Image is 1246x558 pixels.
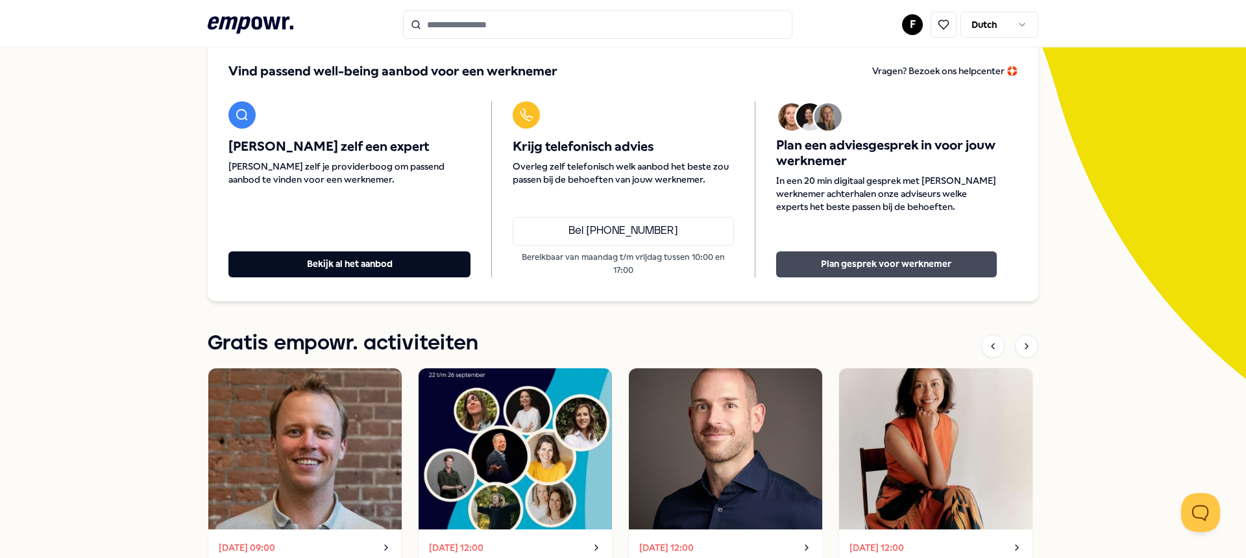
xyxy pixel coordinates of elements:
[639,540,694,555] time: [DATE] 12:00
[219,540,275,555] time: [DATE] 09:00
[513,139,733,155] span: Krijg telefonisch advies
[228,160,470,186] span: [PERSON_NAME] zelf je providerboog om passend aanbod te vinden voor een werknemer.
[796,103,824,131] img: Avatar
[629,368,822,529] img: activity image
[849,540,904,555] time: [DATE] 12:00
[839,368,1032,529] img: activity image
[513,217,733,246] a: Bel [PHONE_NUMBER]
[228,251,470,277] button: Bekijk al het aanbod
[228,139,470,155] span: [PERSON_NAME] zelf een expert
[778,103,805,131] img: Avatar
[814,103,842,131] img: Avatar
[208,368,402,529] img: activity image
[776,251,997,277] button: Plan gesprek voor werknemer
[776,174,997,213] span: In een 20 min digitaal gesprek met [PERSON_NAME] werknemer achterhalen onze adviseurs welke exper...
[429,540,483,555] time: [DATE] 12:00
[403,10,792,39] input: Search for products, categories or subcategories
[513,160,733,186] span: Overleg zelf telefonisch welk aanbod het beste zou passen bij de behoeften van jouw werknemer.
[513,251,733,277] p: Bereikbaar van maandag t/m vrijdag tussen 10:00 en 17:00
[872,62,1018,81] a: Vragen? Bezoek ons helpcenter 🛟
[872,66,1018,76] span: Vragen? Bezoek ons helpcenter 🛟
[902,14,923,35] button: F
[208,327,478,360] h1: Gratis empowr. activiteiten
[1181,493,1220,532] iframe: Help Scout Beacon - Open
[419,368,612,529] img: activity image
[776,138,997,169] span: Plan een adviesgesprek in voor jouw werknemer
[228,62,557,81] span: Vind passend well-being aanbod voor een werknemer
